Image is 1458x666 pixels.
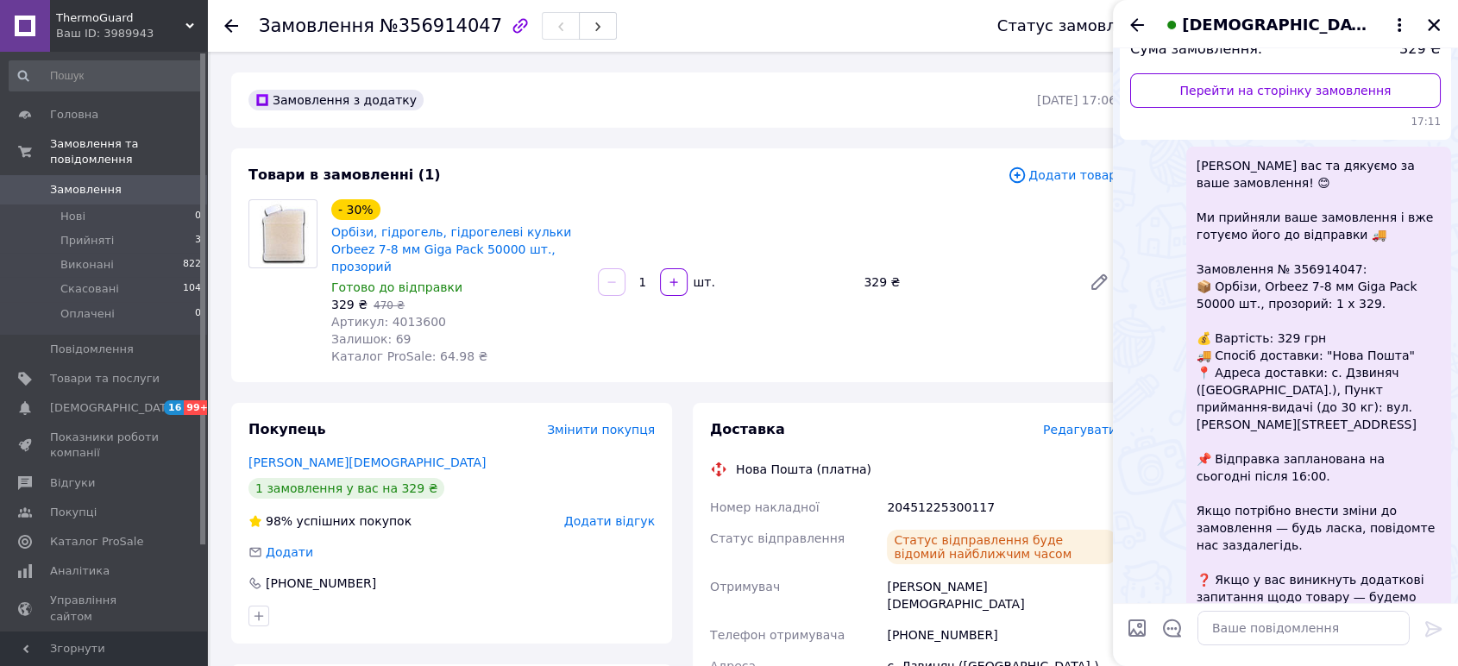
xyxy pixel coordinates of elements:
[56,26,207,41] div: Ваш ID: 3989943
[1008,166,1116,185] span: Додати товар
[883,619,1120,650] div: [PHONE_NUMBER]
[50,563,110,579] span: Аналітика
[50,505,97,520] span: Покупці
[248,512,412,530] div: успішних покупок
[224,17,238,35] div: Повернутися назад
[1399,40,1441,60] span: 329 ₴
[710,531,845,545] span: Статус відправлення
[50,107,98,123] span: Головна
[331,225,571,273] a: Орбізи, гідрогель, гідрогелеві кульки Orbeez 7-8 мм Giga Pack 50000 шт., прозорий
[60,257,114,273] span: Виконані
[259,16,374,36] span: Замовлення
[248,90,424,110] div: Замовлення з додатку
[60,306,115,322] span: Оплачені
[50,342,134,357] span: Повідомлення
[710,421,785,437] span: Доставка
[732,461,876,478] div: Нова Пошта (платна)
[50,182,122,198] span: Замовлення
[249,201,317,267] img: Орбізи, гідрогель, гідрогелеві кульки Orbeez 7-8 мм Giga Pack 50000 шт., прозорий
[689,273,717,291] div: шт.
[547,423,655,437] span: Змінити покупця
[195,209,201,224] span: 0
[1082,265,1116,299] a: Редагувати
[374,299,405,311] span: 470 ₴
[266,545,313,559] span: Додати
[248,478,444,499] div: 1 замовлення у вас на 329 ₴
[248,456,486,469] a: [PERSON_NAME][DEMOGRAPHIC_DATA]
[266,514,292,528] span: 98%
[710,500,820,514] span: Номер накладної
[1127,15,1147,35] button: Назад
[883,571,1120,619] div: [PERSON_NAME][DEMOGRAPHIC_DATA]
[857,270,1075,294] div: 329 ₴
[331,298,368,311] span: 329 ₴
[1161,617,1184,639] button: Відкрити шаблони відповідей
[50,475,95,491] span: Відгуки
[264,575,378,592] div: [PHONE_NUMBER]
[56,10,185,26] span: ThermoGuard
[184,400,212,415] span: 99+
[60,209,85,224] span: Нові
[50,593,160,624] span: Управління сайтом
[883,492,1120,523] div: 20451225300117
[331,332,411,346] span: Залишок: 69
[1182,14,1375,36] span: [DEMOGRAPHIC_DATA][PERSON_NAME]
[887,530,1116,564] div: Статус відправлення буде відомий найближчим часом
[195,306,201,322] span: 0
[1043,423,1116,437] span: Редагувати
[50,136,207,167] span: Замовлення та повідомлення
[331,280,462,294] span: Готово до відправки
[50,430,160,461] span: Показники роботи компанії
[9,60,203,91] input: Пошук
[710,628,845,642] span: Телефон отримувача
[331,315,446,329] span: Артикул: 4013600
[997,17,1156,35] div: Статус замовлення
[1037,93,1116,107] time: [DATE] 17:06
[1423,15,1444,35] button: Закрити
[195,233,201,248] span: 3
[331,349,487,363] span: Каталог ProSale: 64.98 ₴
[564,514,655,528] span: Додати відгук
[710,580,780,594] span: Отримувач
[248,421,326,437] span: Покупець
[1161,14,1410,36] button: [DEMOGRAPHIC_DATA][PERSON_NAME]
[164,400,184,415] span: 16
[248,166,441,183] span: Товари в замовленні (1)
[331,199,380,220] div: - 30%
[50,534,143,550] span: Каталог ProSale
[380,16,502,36] span: №356914047
[1130,40,1262,60] span: Сума замовлення:
[183,257,201,273] span: 822
[183,281,201,297] span: 104
[1130,73,1441,108] a: Перейти на сторінку замовлення
[1197,157,1441,623] span: [PERSON_NAME] вас та дякуємо за ваше замовлення! 😊 Ми прийняли ваше замовлення і вже готуємо його...
[60,233,114,248] span: Прийняті
[50,400,178,416] span: [DEMOGRAPHIC_DATA]
[50,371,160,386] span: Товари та послуги
[60,281,119,297] span: Скасовані
[1130,115,1441,129] span: 17:11 12.08.2025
